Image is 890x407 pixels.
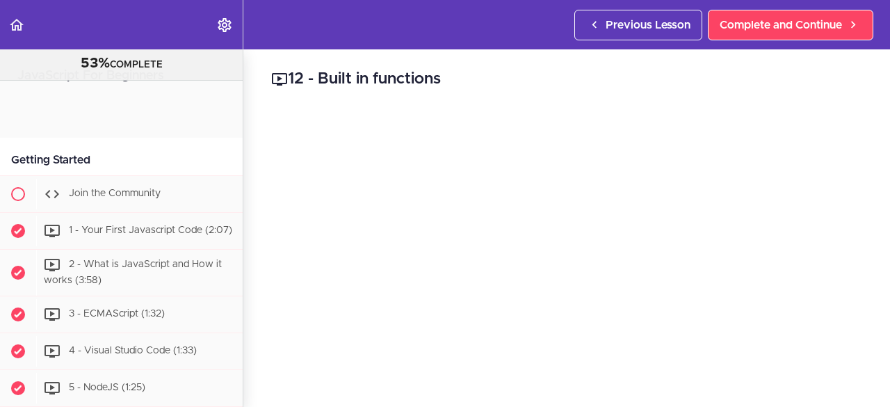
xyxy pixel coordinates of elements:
div: COMPLETE [17,55,225,73]
a: Complete and Continue [708,10,873,40]
span: 1 - Your First Javascript Code (2:07) [69,225,232,235]
span: 4 - Visual Studio Code (1:33) [69,346,197,356]
span: Complete and Continue [720,17,842,33]
span: Previous Lesson [606,17,690,33]
span: 5 - NodeJS (1:25) [69,383,145,392]
a: Previous Lesson [574,10,702,40]
h2: 12 - Built in functions [271,67,862,91]
span: 2 - What is JavaScript and How it works (3:58) [44,260,222,285]
span: 53% [81,56,110,70]
span: 3 - ECMAScript (1:32) [69,309,165,319]
svg: Back to course curriculum [8,17,25,33]
span: Join the Community [69,189,161,198]
svg: Settings Menu [216,17,233,33]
